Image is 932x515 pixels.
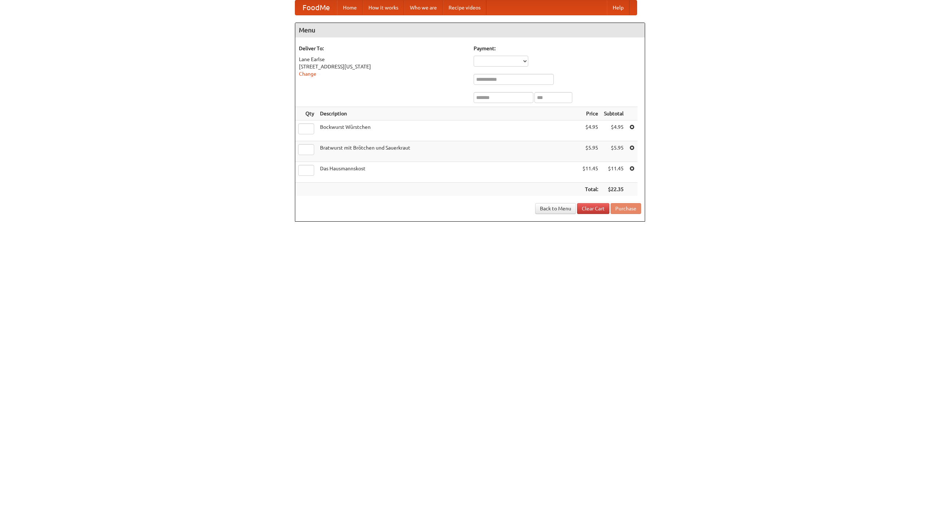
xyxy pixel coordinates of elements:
[337,0,363,15] a: Home
[299,71,316,77] a: Change
[580,120,601,141] td: $4.95
[474,45,641,52] h5: Payment:
[443,0,486,15] a: Recipe videos
[601,120,627,141] td: $4.95
[580,141,601,162] td: $5.95
[580,183,601,196] th: Total:
[299,45,466,52] h5: Deliver To:
[317,141,580,162] td: Bratwurst mit Brötchen und Sauerkraut
[601,141,627,162] td: $5.95
[299,56,466,63] div: Lane Earlse
[299,63,466,70] div: [STREET_ADDRESS][US_STATE]
[580,162,601,183] td: $11.45
[317,120,580,141] td: Bockwurst Würstchen
[317,162,580,183] td: Das Hausmannskost
[611,203,641,214] button: Purchase
[295,23,645,37] h4: Menu
[577,203,609,214] a: Clear Cart
[601,162,627,183] td: $11.45
[580,107,601,120] th: Price
[295,0,337,15] a: FoodMe
[607,0,629,15] a: Help
[601,183,627,196] th: $22.35
[535,203,576,214] a: Back to Menu
[601,107,627,120] th: Subtotal
[295,107,317,120] th: Qty
[317,107,580,120] th: Description
[404,0,443,15] a: Who we are
[363,0,404,15] a: How it works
